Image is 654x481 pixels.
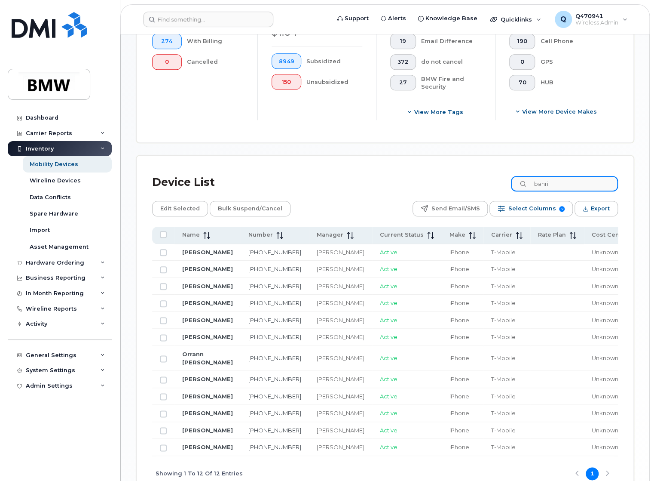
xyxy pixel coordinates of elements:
[509,75,535,90] button: 70
[317,392,364,401] div: [PERSON_NAME]
[380,410,397,416] span: Active
[210,201,290,216] button: Bulk Suspend/Cancel
[592,410,618,416] span: Unknown
[380,317,397,324] span: Active
[449,283,469,290] span: iPhone
[317,316,364,324] div: [PERSON_NAME]
[182,376,233,382] a: [PERSON_NAME]
[491,333,516,340] span: T-Mobile
[248,444,301,450] a: [PHONE_NUMBER]
[491,265,516,272] span: T-Mobile
[540,75,604,90] div: HUB
[501,16,532,23] span: Quicklinks
[380,355,397,361] span: Active
[375,10,412,27] a: Alerts
[317,265,364,273] div: [PERSON_NAME]
[592,355,618,361] span: Unknown
[248,265,301,272] a: [PHONE_NUMBER]
[152,201,208,216] button: Edit Selected
[449,444,469,450] span: iPhone
[509,34,535,49] button: 190
[272,53,302,69] button: 8949
[182,427,233,434] a: [PERSON_NAME]
[317,426,364,435] div: [PERSON_NAME]
[182,393,233,400] a: [PERSON_NAME]
[152,54,182,70] button: 0
[272,74,302,89] button: 150
[508,202,556,215] span: Select Columns
[380,393,397,400] span: Active
[509,54,535,70] button: 0
[509,104,604,120] button: View More Device Makes
[491,283,516,290] span: T-Mobile
[575,19,618,26] span: Wireless Admin
[449,427,469,434] span: iPhone
[412,10,483,27] a: Knowledge Base
[390,54,416,70] button: 372
[540,34,604,49] div: Cell Phone
[182,231,200,239] span: Name
[421,34,481,49] div: Email Difference
[540,54,604,70] div: GPS
[182,333,233,340] a: [PERSON_NAME]
[380,299,397,306] span: Active
[491,444,516,450] span: T-Mobile
[431,202,480,215] span: Send Email/SMS
[380,265,397,272] span: Active
[516,38,528,45] span: 190
[380,333,397,340] span: Active
[592,376,618,382] span: Unknown
[413,201,488,216] button: Send Email/SMS
[397,38,409,45] span: 19
[491,427,516,434] span: T-Mobile
[489,201,573,216] button: Select Columns 9
[449,299,469,306] span: iPhone
[511,176,618,191] input: Search Device List ...
[491,299,516,306] span: T-Mobile
[586,467,599,480] button: Page 1
[421,75,481,91] div: BMW Fire and Security
[491,393,516,400] span: T-Mobile
[397,59,409,65] span: 372
[248,299,301,306] a: [PHONE_NUMBER]
[317,409,364,417] div: [PERSON_NAME]
[592,333,618,340] span: Unknown
[491,410,516,416] span: T-Mobile
[592,265,618,272] span: Unknown
[449,333,469,340] span: iPhone
[449,410,469,416] span: iPhone
[317,333,364,341] div: [PERSON_NAME]
[491,249,516,256] span: T-Mobile
[182,317,233,324] a: [PERSON_NAME]
[278,79,294,86] span: 150
[182,265,233,272] a: [PERSON_NAME]
[592,427,618,434] span: Unknown
[380,376,397,382] span: Active
[143,12,273,27] input: Find something...
[248,283,301,290] a: [PHONE_NUMBER]
[549,11,633,28] div: Q470941
[156,467,243,480] span: Showing 1 To 12 Of 12 Entries
[617,444,648,475] iframe: Messenger Launcher
[380,231,424,239] span: Current Status
[390,34,416,49] button: 19
[449,249,469,256] span: iPhone
[152,34,182,49] button: 274
[345,14,369,23] span: Support
[380,283,397,290] span: Active
[187,34,244,49] div: With Billing
[421,54,481,70] div: do not cancel
[187,54,244,70] div: Cancelled
[575,201,618,216] button: Export
[317,248,364,256] div: [PERSON_NAME]
[152,171,215,194] div: Device List
[390,75,416,90] button: 27
[559,206,565,212] span: 9
[248,333,301,340] a: [PHONE_NUMBER]
[160,202,200,215] span: Edit Selected
[491,376,516,382] span: T-Mobile
[425,14,477,23] span: Knowledge Base
[414,108,463,116] span: View more tags
[380,249,397,256] span: Active
[449,317,469,324] span: iPhone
